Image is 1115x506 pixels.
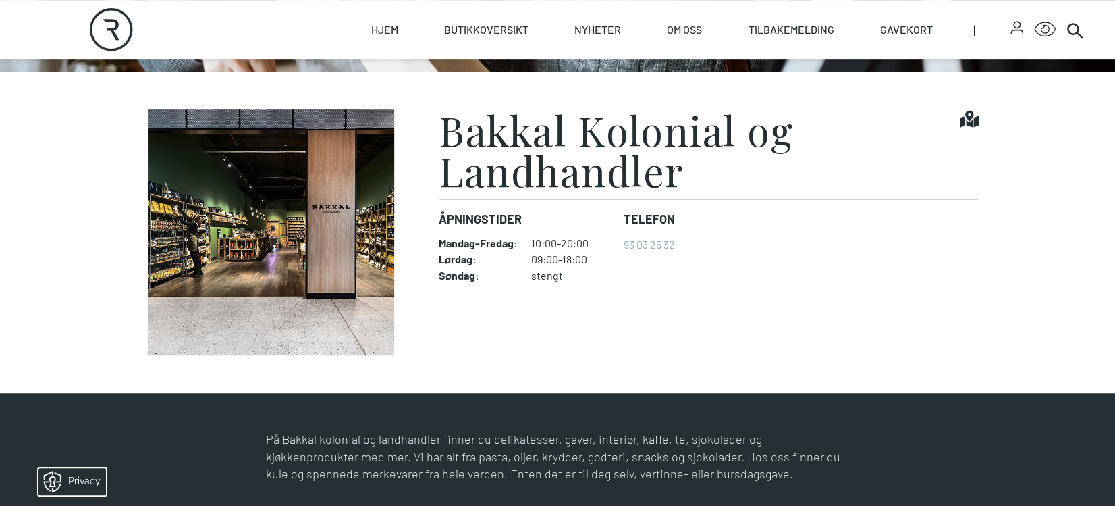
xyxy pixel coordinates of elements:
dt: Lørdag : [439,253,518,266]
dd: 10:00-20:00 [531,236,613,250]
dt: Søndag : [439,269,518,282]
dd: stengt [531,269,613,282]
div: © Mappedin [1070,285,1104,293]
iframe: Manage Preferences [13,463,124,499]
dt: Mandag - Fredag : [439,236,518,250]
dt: Åpningstider [439,210,613,228]
button: Open Accessibility Menu [1034,19,1056,41]
h1: Bakkal Kolonial og Landhandler [439,109,960,191]
dd: 09:00-18:00 [531,253,613,266]
a: 93 03 25 32 [624,238,675,251]
details: Attribution [1067,283,1115,293]
dt: Telefon [624,210,675,228]
p: På Bakkal kolonial og landhandler finner du delikatesser, gaver, interiør, kaffe, te, sjokolader ... [266,431,849,483]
